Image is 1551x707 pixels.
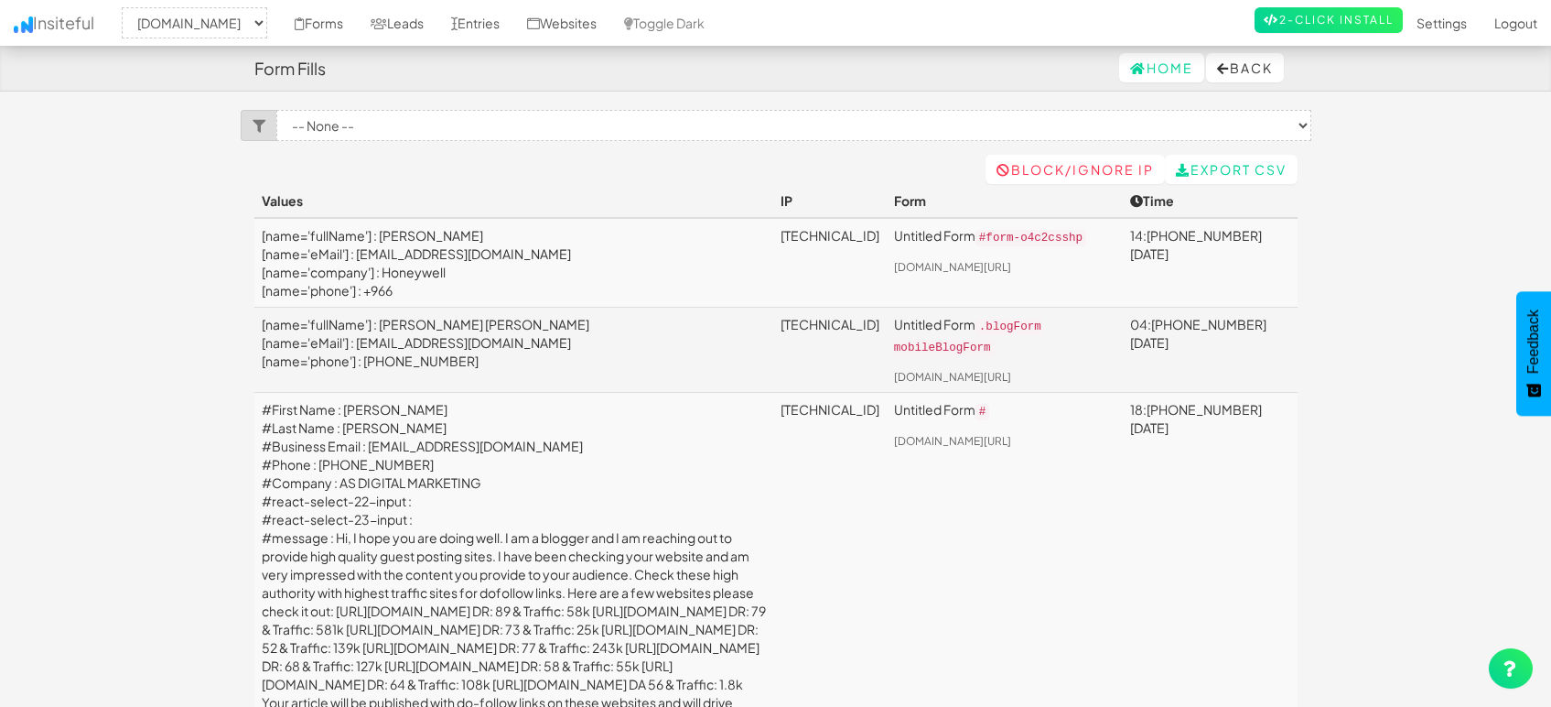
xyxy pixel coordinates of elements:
p: Untitled Form [894,226,1115,247]
td: 14:[PHONE_NUMBER][DATE] [1123,218,1298,308]
a: [TECHNICAL_ID] [781,401,879,418]
a: [TECHNICAL_ID] [781,227,879,244]
a: [DOMAIN_NAME][URL] [894,370,1011,384]
th: Form [887,184,1123,218]
a: [TECHNICAL_ID] [781,316,879,332]
a: Block/Ignore IP [986,155,1165,184]
a: [DOMAIN_NAME][URL] [894,434,1011,448]
td: [name='fullName'] : [PERSON_NAME] [name='eMail'] : [EMAIL_ADDRESS][DOMAIN_NAME] [name='company'] ... [254,218,773,308]
code: # [975,404,990,420]
a: Export CSV [1165,155,1298,184]
a: 2-Click Install [1255,7,1403,33]
th: Values [254,184,773,218]
a: [DOMAIN_NAME][URL] [894,260,1011,274]
td: 04:[PHONE_NUMBER][DATE] [1123,308,1298,393]
p: Untitled Form [894,315,1115,357]
td: [name='fullName'] : [PERSON_NAME] [PERSON_NAME] [name='eMail'] : [EMAIL_ADDRESS][DOMAIN_NAME] [na... [254,308,773,393]
th: IP [773,184,887,218]
code: #form-o4c2csshp [975,230,1086,246]
h4: Form Fills [254,60,326,78]
code: .blogForm mobileBlogForm [894,319,1041,356]
button: Feedback - Show survey [1516,291,1551,416]
th: Time [1123,184,1298,218]
img: icon.png [14,16,33,33]
span: Feedback [1525,310,1542,374]
button: Back [1206,53,1284,82]
a: Home [1119,53,1204,82]
p: Untitled Form [894,400,1115,421]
